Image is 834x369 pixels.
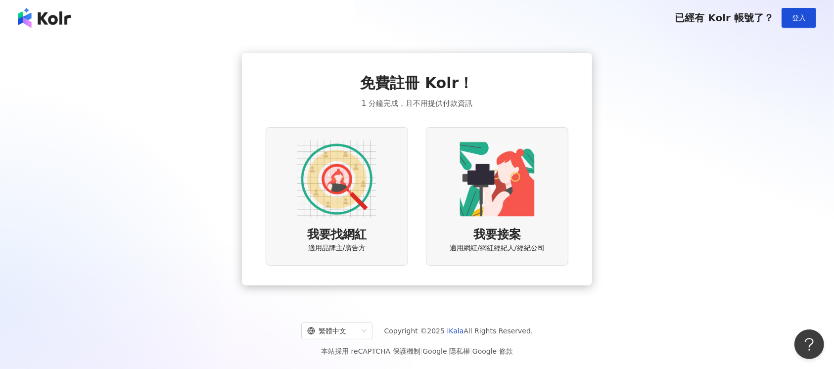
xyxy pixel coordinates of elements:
span: 1 分鐘完成，且不用提供付款資訊 [362,97,472,109]
div: 繁體中文 [307,323,358,339]
span: 登入 [792,14,806,22]
img: AD identity option [297,139,376,219]
span: | [420,347,423,355]
span: 我要找網紅 [307,227,367,243]
a: iKala [447,327,464,335]
span: 適用網紅/網紅經紀人/經紀公司 [450,243,544,253]
button: 登入 [782,8,816,28]
span: Copyright © 2025 All Rights Reserved. [384,325,533,337]
a: Google 條款 [472,347,513,355]
span: 我要接案 [473,227,521,243]
span: 已經有 Kolr 帳號了？ [675,12,774,24]
iframe: Help Scout Beacon - Open [794,329,824,359]
span: 適用品牌主/廣告方 [308,243,366,253]
span: | [470,347,472,355]
a: Google 隱私權 [422,347,470,355]
img: logo [18,8,71,28]
img: KOL identity option [458,139,537,219]
span: 免費註冊 Kolr！ [361,73,474,93]
span: 本站採用 reCAPTCHA 保護機制 [321,345,512,357]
